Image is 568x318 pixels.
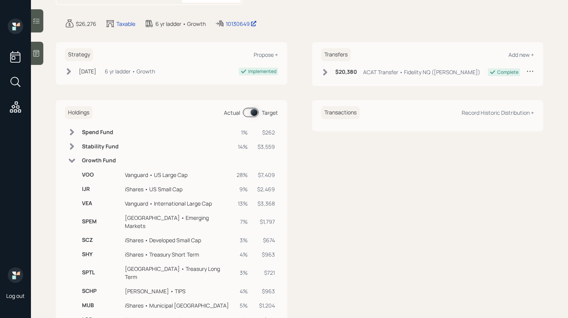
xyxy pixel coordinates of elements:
[224,109,240,117] div: Actual
[257,185,275,193] div: $2,469
[257,301,275,309] div: $1,204
[257,128,275,136] div: $262
[125,236,230,244] div: iShares • Developed Small Cap
[237,185,248,193] div: 9%
[254,51,278,58] div: Propose +
[262,109,278,117] div: Target
[76,20,96,28] div: $26,276
[82,129,119,136] h6: Spend Fund
[79,67,96,75] div: [DATE]
[237,301,248,309] div: 5%
[237,199,248,207] div: 13%
[82,172,119,178] h6: VOO
[82,157,119,164] h6: Growth Fund
[125,199,230,207] div: Vanguard • International Large Cap
[237,128,248,136] div: 1%
[155,20,206,28] div: 6 yr ladder • Growth
[125,185,230,193] div: iShares • US Small Cap
[508,51,534,58] div: Add new +
[116,20,135,28] div: Taxable
[105,67,155,75] div: 6 yr ladder • Growth
[82,218,119,225] h6: SPEM
[125,250,230,258] div: iShares • Treasury Short Term
[237,171,248,179] div: 28%
[237,236,248,244] div: 3%
[321,106,360,119] h6: Transactions
[226,20,257,28] div: 10130649
[6,292,25,299] div: Log out
[82,269,119,276] h6: SPTL
[257,269,275,277] div: $721
[8,267,23,283] img: retirable_logo.png
[257,171,275,179] div: $7,409
[257,287,275,295] div: $963
[65,106,92,119] h6: Holdings
[497,69,519,76] div: Complete
[125,265,230,281] div: [GEOGRAPHIC_DATA] • Treasury Long Term
[257,199,275,207] div: $3,368
[257,236,275,244] div: $674
[125,287,230,295] div: [PERSON_NAME] • TIPS
[462,109,534,116] div: Record Historic Distribution +
[237,143,248,151] div: 14%
[237,218,248,226] div: 7%
[257,143,275,151] div: $3,559
[237,287,248,295] div: 4%
[82,200,119,207] h6: VEA
[257,250,275,258] div: $963
[82,251,119,258] h6: SHY
[82,143,119,150] h6: Stability Fund
[248,68,276,75] div: Implemented
[321,48,351,61] h6: Transfers
[237,269,248,277] div: 3%
[363,68,480,76] div: ACAT Transfer • Fidelity NQ ([PERSON_NAME])
[82,237,119,243] h6: SCZ
[65,48,93,61] h6: Strategy
[82,186,119,192] h6: IJR
[125,301,230,309] div: iShares • Municipal [GEOGRAPHIC_DATA]
[257,218,275,226] div: $1,797
[237,250,248,258] div: 4%
[125,214,230,230] div: [GEOGRAPHIC_DATA] • Emerging Markets
[82,288,119,294] h6: SCHP
[335,69,357,75] h6: $20,380
[82,302,119,309] h6: MUB
[125,171,230,179] div: Vanguard • US Large Cap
